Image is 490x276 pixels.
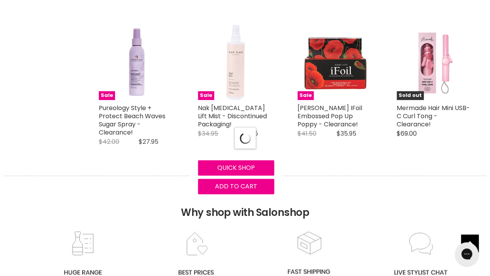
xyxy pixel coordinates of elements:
[198,24,274,100] img: Nak Hair Root Lift Mist - Discontinued Packaging!
[451,240,482,268] iframe: Gorgias live chat messenger
[461,235,478,252] a: Back to top
[198,129,218,138] span: $34.95
[397,103,470,129] a: Mermade Hair Mini USB-C Curl Tong - Clearance!
[297,24,373,100] img: Robert De Soto IFoil Embossed Pop Up Poppy - Clearance!
[397,24,473,100] img: Mermade Hair Mini USB-C Curl Tong - Clearance!
[99,91,115,100] span: Sale
[397,24,473,100] a: Mermade Hair Mini USB-C Curl Tong - Clearance! Mermade Hair Mini USB-C Curl Tong - Clearance! Sol...
[198,91,214,100] span: Sale
[99,137,119,146] span: $42.00
[99,103,165,137] a: Pureology Style + Protect Beach Waves Sugar Spray - Clearance!
[99,24,175,100] a: Pureology Style + Protect Beach Waves Sugar Spray - Clearance! Sale
[297,24,373,100] a: Robert De Soto IFoil Embossed Pop Up Poppy - Clearance! Robert De Soto IFoil Embossed Pop Up Popp...
[297,91,314,100] span: Sale
[198,160,274,176] button: Quick shop
[397,91,424,100] span: Sold out
[337,129,356,138] span: $35.95
[297,129,316,138] span: $41.50
[4,176,486,230] h2: Why shop with Salonshop
[139,137,158,146] span: $27.95
[397,129,417,138] span: $69.00
[99,24,175,100] img: Pureology Style + Protect Beach Waves Sugar Spray - Clearance!
[215,182,257,191] span: Add to cart
[297,103,362,129] a: [PERSON_NAME] IFoil Embossed Pop Up Poppy - Clearance!
[198,179,274,194] button: Add to cart
[198,24,274,100] a: Nak Hair Root Lift Mist - Discontinued Packaging! Sale
[461,235,478,255] span: Back to top
[198,103,267,129] a: Nak [MEDICAL_DATA] Lift Mist - Discontinued Packaging!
